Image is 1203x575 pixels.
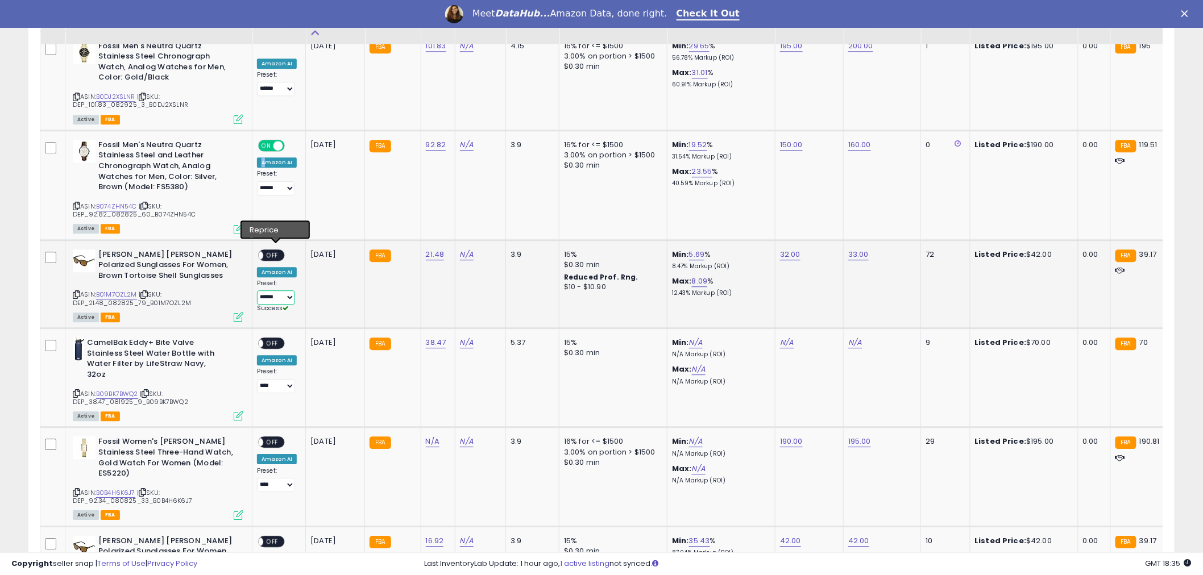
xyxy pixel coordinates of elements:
a: Check It Out [677,8,740,20]
p: 31.54% Markup (ROI) [672,153,766,161]
b: Min: [672,337,689,348]
div: $195.00 [975,41,1069,51]
b: [PERSON_NAME] [PERSON_NAME] Polarized Sunglasses For Women, Brown Tortoise Shell Sunglasses [98,249,237,284]
img: 31RuW7zzOkL._SL40_.jpg [73,338,84,360]
div: $0.30 min [564,160,658,170]
div: $0.30 min [564,457,658,468]
span: All listings currently available for purchase on Amazon [73,224,99,234]
b: Fossil Women's [PERSON_NAME] Stainless Steel Three-Hand Watch, Gold Watch For Women (Model: ES5220) [98,436,237,481]
span: | SKU: DEP_21.48_082825_79_B01M7OZL2M [73,290,191,307]
div: $195.00 [975,436,1069,447]
b: Max: [672,276,692,286]
a: N/A [689,337,703,348]
div: 0.00 [1083,536,1102,546]
i: DataHub... [495,8,550,19]
span: FBA [101,312,120,322]
small: FBA [370,140,391,152]
div: 0 [926,140,961,150]
span: | SKU: DEP_101.83_082925_3_B0DJ2XSLNR [73,92,188,109]
span: ON [259,140,273,150]
span: OFF [263,250,281,260]
a: 5.69 [689,249,705,260]
p: 40.59% Markup (ROI) [672,180,766,188]
p: N/A Markup (ROI) [672,450,766,458]
div: 3.9 [511,249,550,260]
div: $0.30 min [564,260,658,270]
b: Min: [672,436,689,447]
a: 33.00 [848,249,869,260]
img: Profile image for Georgie [445,5,463,23]
img: 31b9PIIPKSL._SL40_.jpg [73,249,96,272]
div: $190.00 [975,140,1069,150]
a: N/A [692,463,706,474]
a: 21.48 [426,249,445,260]
div: [DATE] [310,41,356,51]
div: Preset: [257,170,297,195]
b: Min: [672,40,689,51]
a: 150.00 [780,139,803,151]
a: 42.00 [848,535,869,547]
span: All listings currently available for purchase on Amazon [73,510,99,520]
a: N/A [460,535,474,547]
b: Min: [672,139,689,150]
a: 160.00 [848,139,871,151]
a: 35.43 [689,535,710,547]
a: N/A [460,40,474,52]
div: [DATE] [310,140,356,150]
a: Privacy Policy [147,558,197,569]
div: 15% [564,338,658,348]
div: 15% [564,536,658,546]
span: FBA [101,411,120,421]
small: FBA [1115,338,1136,350]
div: 0.00 [1083,436,1102,447]
span: Success [257,304,288,312]
small: FBA [370,249,391,262]
small: FBA [1115,536,1136,548]
div: Preset: [257,467,297,493]
p: 8.47% Markup (ROI) [672,262,766,270]
span: | SKU: DEP_38.47_081925_9_B09BK7BWQ2 [73,389,188,406]
span: OFF [263,339,281,348]
a: N/A [848,337,862,348]
div: % [672,68,766,89]
div: ASIN: [73,249,243,321]
small: FBA [1115,436,1136,449]
p: 56.78% Markup (ROI) [672,54,766,62]
div: 0.00 [1083,41,1102,51]
b: Max: [672,67,692,78]
small: FBA [1115,140,1136,152]
div: $70.00 [975,338,1069,348]
strong: Copyright [11,558,53,569]
div: Amazon AI [257,454,297,464]
div: 72 [926,249,961,260]
span: 195 [1139,40,1151,51]
a: 42.00 [780,535,801,547]
b: [PERSON_NAME] [PERSON_NAME] Polarized Sunglasses For Women, Brown Tortoise Shell Sunglasses [98,536,237,570]
a: N/A [780,337,794,348]
small: FBA [370,436,391,449]
a: N/A [460,249,474,260]
a: 16.92 [426,535,444,547]
div: Amazon AI [257,267,297,277]
div: 29 [926,436,961,447]
div: [DATE] [310,338,356,348]
span: 39.17 [1139,535,1157,546]
div: % [672,536,766,557]
span: All listings currently available for purchase on Amazon [73,411,99,421]
a: 195.00 [848,436,871,447]
a: B09BK7BWQ2 [96,389,138,399]
small: FBA [370,41,391,53]
a: N/A [460,139,474,151]
a: 195.00 [780,40,803,52]
div: % [672,41,766,62]
span: All listings currently available for purchase on Amazon [73,312,99,322]
div: [DATE] [310,536,356,546]
b: Max: [672,364,692,374]
b: CamelBak Eddy+ Bite Valve Stainless Steel Water Bottle with Water Filter by LifeStraw Navy, 32oz [87,338,225,382]
div: Preset: [257,71,297,97]
div: ASIN: [73,338,243,419]
div: 16% for <= $1500 [564,436,658,447]
a: N/A [692,364,706,375]
span: FBA [101,510,120,520]
p: 60.91% Markup (ROI) [672,81,766,89]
